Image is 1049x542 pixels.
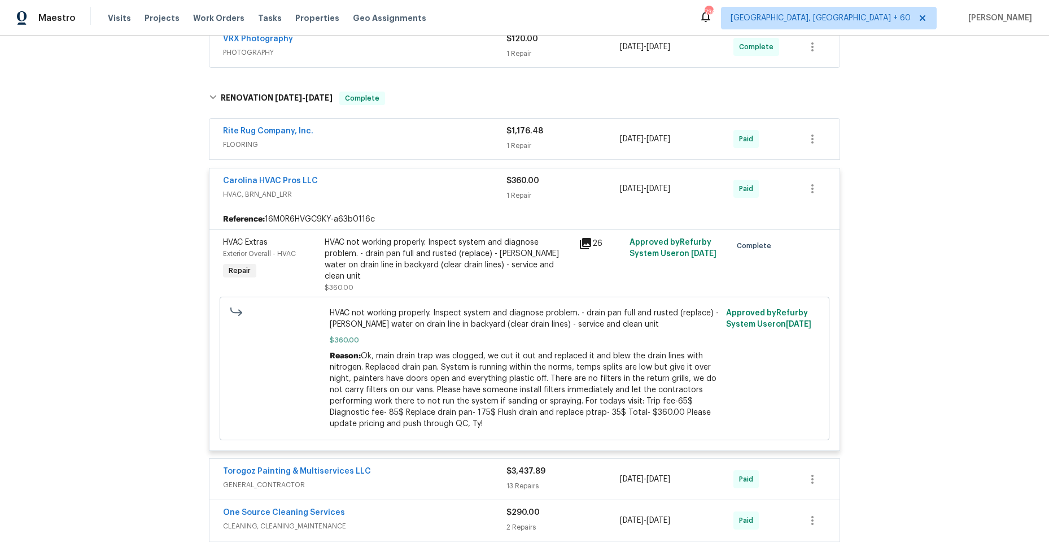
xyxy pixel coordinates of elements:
[620,183,670,194] span: -
[223,214,265,225] b: Reference:
[646,185,670,193] span: [DATE]
[193,12,244,24] span: Work Orders
[506,190,620,201] div: 1 Repair
[506,140,620,151] div: 1 Repair
[739,133,758,145] span: Paid
[737,240,776,252] span: Complete
[275,94,302,102] span: [DATE]
[223,509,345,517] a: One Source Cleaning Services
[223,177,318,185] a: Carolina HVAC Pros LLC
[223,35,293,43] a: VRX Photography
[223,239,268,246] span: HVAC Extras
[705,7,713,18] div: 730
[506,480,620,492] div: 13 Repairs
[223,250,296,257] span: Exterior Overall - HVAC
[739,41,778,53] span: Complete
[620,517,644,524] span: [DATE]
[620,474,670,485] span: -
[295,12,339,24] span: Properties
[145,12,180,24] span: Projects
[223,521,506,532] span: CLEANING, CLEANING_MAINTENANCE
[506,467,545,475] span: $3,437.89
[620,133,670,145] span: -
[224,265,255,276] span: Repair
[731,12,911,24] span: [GEOGRAPHIC_DATA], [GEOGRAPHIC_DATA] + 60
[506,509,540,517] span: $290.00
[353,12,426,24] span: Geo Assignments
[506,127,543,135] span: $1,176.48
[964,12,1032,24] span: [PERSON_NAME]
[739,183,758,194] span: Paid
[646,475,670,483] span: [DATE]
[620,185,644,193] span: [DATE]
[275,94,333,102] span: -
[223,189,506,200] span: HVAC, BRN_AND_LRR
[258,14,282,22] span: Tasks
[221,92,333,105] h6: RENOVATION
[325,284,353,291] span: $360.00
[330,352,361,360] span: Reason:
[223,467,371,475] a: Torogoz Painting & Multiservices LLC
[646,135,670,143] span: [DATE]
[646,517,670,524] span: [DATE]
[209,209,840,229] div: 16M0R6HVGC9KY-a63b0116c
[223,479,506,491] span: GENERAL_CONTRACTOR
[330,307,720,330] span: HVAC not working properly. Inspect system and diagnose problem. - drain pan full and rusted (repl...
[620,135,644,143] span: [DATE]
[691,250,716,258] span: [DATE]
[506,35,538,43] span: $120.00
[108,12,131,24] span: Visits
[223,139,506,150] span: FLOORING
[579,237,623,250] div: 26
[620,475,644,483] span: [DATE]
[330,335,720,346] span: $360.00
[325,237,572,282] div: HVAC not working properly. Inspect system and diagnose problem. - drain pan full and rusted (repl...
[726,309,811,328] span: Approved by Refurby System User on
[630,239,716,258] span: Approved by Refurby System User on
[506,48,620,59] div: 1 Repair
[506,177,539,185] span: $360.00
[330,352,716,428] span: Ok, main drain trap was clogged, we cut it out and replaced it and blew the drain lines with nitr...
[646,43,670,51] span: [DATE]
[340,93,384,104] span: Complete
[223,47,506,58] span: PHOTOGRAPHY
[206,80,843,116] div: RENOVATION [DATE]-[DATE]Complete
[739,515,758,526] span: Paid
[506,522,620,533] div: 2 Repairs
[620,515,670,526] span: -
[305,94,333,102] span: [DATE]
[38,12,76,24] span: Maestro
[739,474,758,485] span: Paid
[620,41,670,53] span: -
[786,320,811,328] span: [DATE]
[620,43,644,51] span: [DATE]
[223,127,313,135] a: Rite Rug Company, Inc.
